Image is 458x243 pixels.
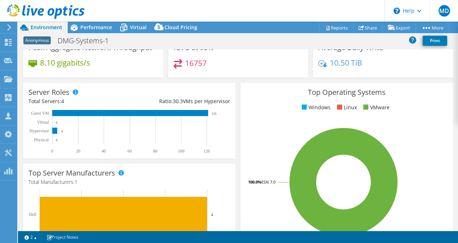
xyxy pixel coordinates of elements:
[61,129,63,133] text: 4
[335,103,357,111] li: Linux
[362,103,390,111] li: VMware
[80,24,112,31] span: Performance
[300,103,331,111] li: Windows
[165,24,197,31] span: Cloud Pricing
[212,112,217,115] text: 121
[76,149,80,154] text: 20
[394,8,400,14] svg: \n
[261,179,275,185] tspan: ESXi 7.0
[382,22,416,33] a: Export
[129,97,230,105] div: Ratio: VMs per Hypervisor
[56,138,58,142] text: 0
[127,149,132,154] text: 60
[28,88,69,96] h3: Server Roles
[40,59,90,67] h4: 8.10 gigabits/s
[19,233,42,242] a: 2
[203,149,210,154] text: 120
[28,97,129,105] div: Total Servers:
[211,212,213,217] text: 4
[31,111,49,116] text: Guest VM
[330,59,362,67] h4: 10.50 TiB
[37,120,49,125] text: Virtual
[102,149,106,154] text: 40
[29,212,36,217] text: Dell
[56,121,58,124] text: 0
[30,128,49,133] text: Hypervisor
[31,24,62,31] span: Environment
[34,137,49,142] text: Physical
[28,169,115,177] h3: Top Server Manufacturers
[54,37,120,45] h1: DMG-Systems-1
[246,88,448,96] h3: Top Operating Systems
[51,149,53,154] text: 0
[174,44,214,52] h3: IOPS at 95%
[28,44,152,52] h3: Peak Aggregate Network Throughput
[248,179,261,185] tspan: 100.0%
[319,22,354,33] a: Reports
[153,149,157,154] text: 80
[416,22,449,33] a: More
[23,36,51,44] span: Anonymous
[28,178,230,186] h4: Total Manufacturers:
[130,24,147,31] span: Virtual
[439,5,450,17] span: MD
[185,59,207,67] h4: 16757
[423,36,447,46] a: Print
[318,44,383,52] h3: Average Daily Write
[173,98,183,105] span: 30.3
[75,178,77,185] span: 1
[178,149,184,154] text: 100
[353,22,383,33] a: Share
[61,98,64,105] span: 4
[41,233,84,242] a: Project Notes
